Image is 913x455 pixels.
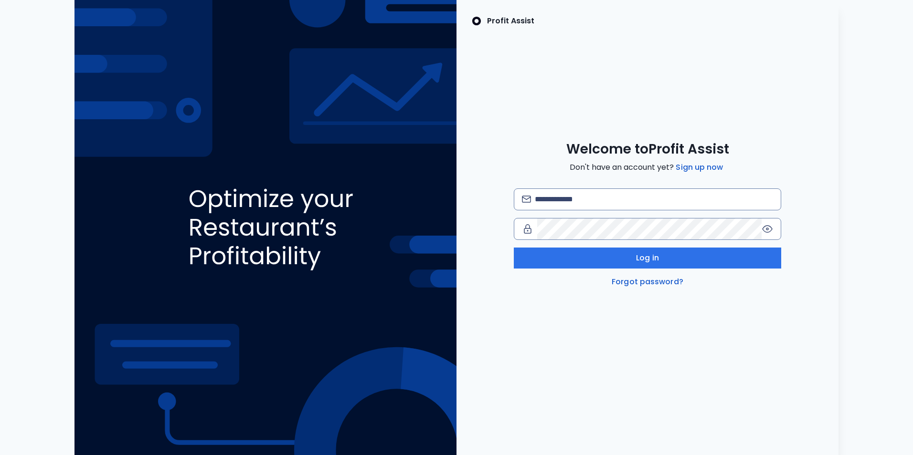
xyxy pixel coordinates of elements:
[636,252,659,264] span: Log in
[674,162,725,173] a: Sign up now
[487,15,534,27] p: Profit Assist
[522,196,531,203] img: email
[566,141,729,158] span: Welcome to Profit Assist
[610,276,685,288] a: Forgot password?
[570,162,725,173] span: Don't have an account yet?
[514,248,781,269] button: Log in
[472,15,481,27] img: SpotOn Logo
